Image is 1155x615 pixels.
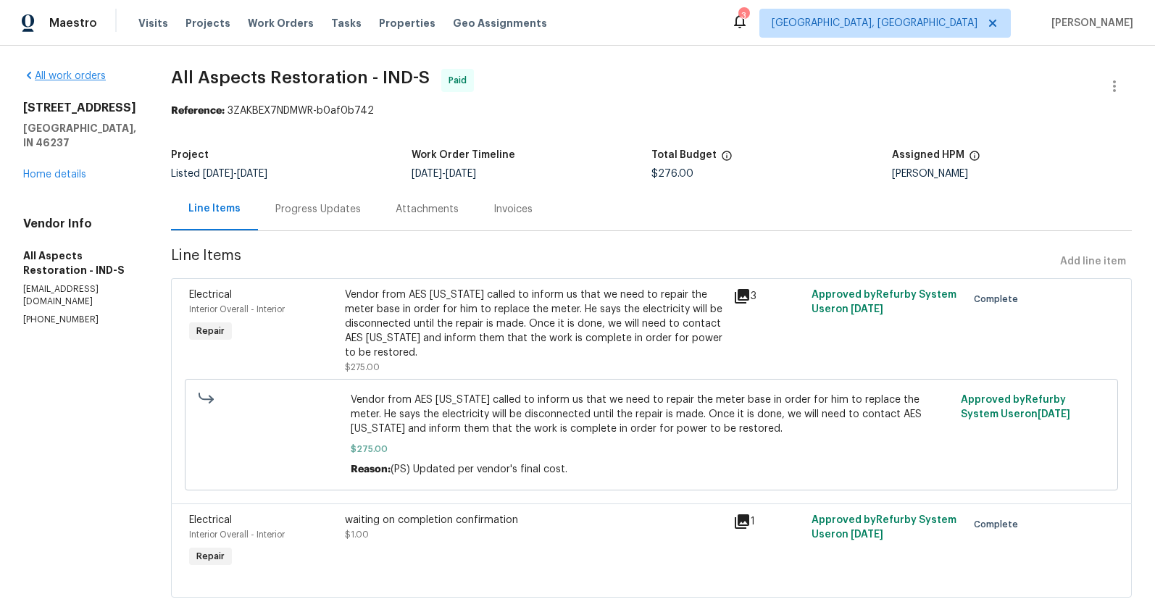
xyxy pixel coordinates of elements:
span: [DATE] [203,169,233,179]
span: $1.00 [345,530,369,539]
span: Geo Assignments [453,16,547,30]
h5: Work Order Timeline [412,150,515,160]
span: - [412,169,476,179]
h5: Assigned HPM [892,150,964,160]
div: [PERSON_NAME] [892,169,1133,179]
span: [PERSON_NAME] [1046,16,1133,30]
span: Approved by Refurby System User on [812,515,956,540]
div: Line Items [188,201,241,216]
span: Complete [974,292,1024,306]
div: 3 [733,288,802,305]
span: [DATE] [851,530,883,540]
a: Home details [23,170,86,180]
span: Maestro [49,16,97,30]
span: Paid [449,73,472,88]
span: All Aspects Restoration - IND-S [171,69,430,86]
span: [DATE] [237,169,267,179]
span: Work Orders [248,16,314,30]
span: $275.00 [345,363,380,372]
h2: [STREET_ADDRESS] [23,101,136,115]
span: Projects [185,16,230,30]
span: Listed [171,169,267,179]
span: [DATE] [851,304,883,314]
div: 1 [733,513,802,530]
div: 3ZAKBEX7NDMWR-b0af0b742 [171,104,1132,118]
span: Approved by Refurby System User on [961,395,1070,419]
span: Electrical [189,515,232,525]
h5: [GEOGRAPHIC_DATA], IN 46237 [23,121,136,150]
span: Line Items [171,248,1054,275]
span: Interior Overall - Interior [189,305,285,314]
b: Reference: [171,106,225,116]
div: Vendor from AES [US_STATE] called to inform us that we need to repair the meter base in order for... [345,288,725,360]
span: (PS) Updated per vendor's final cost. [391,464,567,474]
h5: Project [171,150,209,160]
span: Electrical [189,290,232,300]
div: Progress Updates [275,202,361,217]
p: [EMAIL_ADDRESS][DOMAIN_NAME] [23,283,136,308]
div: 3 [738,9,749,23]
span: $276.00 [651,169,693,179]
a: All work orders [23,71,106,81]
span: Repair [191,549,230,564]
span: - [203,169,267,179]
span: Interior Overall - Interior [189,530,285,539]
span: Repair [191,324,230,338]
span: [DATE] [412,169,442,179]
h5: All Aspects Restoration - IND-S [23,248,136,277]
span: Approved by Refurby System User on [812,290,956,314]
span: Vendor from AES [US_STATE] called to inform us that we need to repair the meter base in order for... [351,393,951,436]
p: [PHONE_NUMBER] [23,314,136,326]
span: Reason: [351,464,391,474]
h4: Vendor Info [23,217,136,231]
div: Attachments [396,202,459,217]
span: The hpm assigned to this work order. [969,150,980,169]
span: Visits [138,16,168,30]
div: Invoices [493,202,533,217]
span: The total cost of line items that have been proposed by Opendoor. This sum includes line items th... [721,150,733,169]
span: [DATE] [446,169,476,179]
span: [DATE] [1038,409,1070,419]
span: $275.00 [351,442,951,456]
span: Properties [379,16,435,30]
span: Complete [974,517,1024,532]
span: Tasks [331,18,362,28]
h5: Total Budget [651,150,717,160]
div: waiting on completion confirmation [345,513,725,527]
span: [GEOGRAPHIC_DATA], [GEOGRAPHIC_DATA] [772,16,977,30]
